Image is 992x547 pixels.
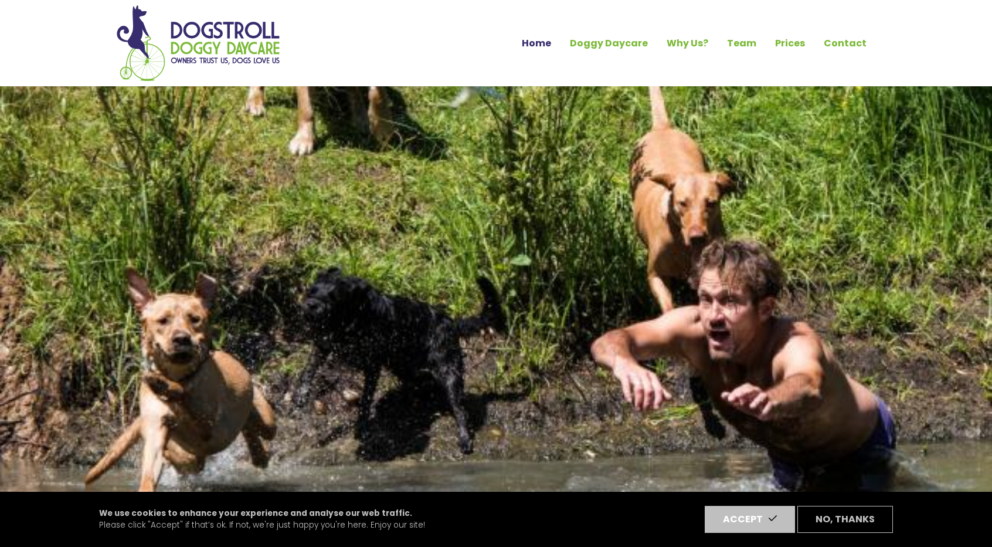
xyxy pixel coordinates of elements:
a: Team [718,33,766,53]
button: Accept [705,506,795,533]
a: Prices [766,33,814,53]
a: Home [512,33,560,53]
strong: We use cookies to enhance your experience and analyse our web traffic. [99,508,412,519]
a: Why Us? [657,33,718,53]
a: Contact [814,33,876,53]
a: Doggy Daycare [560,33,657,53]
p: Please click "Accept" if that’s ok. If not, we're just happy you're here. Enjoy our site! [99,508,425,532]
button: No, thanks [797,506,893,533]
img: Home [116,5,280,82]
